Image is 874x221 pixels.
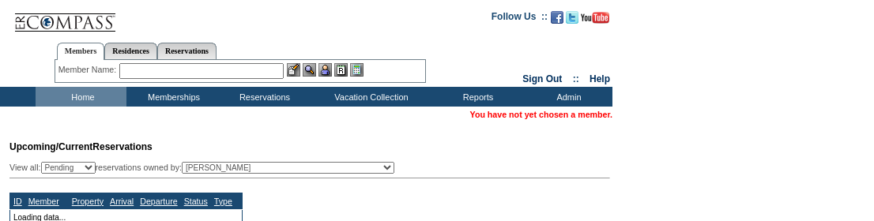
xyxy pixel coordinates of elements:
a: Type [214,197,232,206]
a: Property [72,197,104,206]
span: Reservations [9,141,153,152]
img: b_edit.gif [287,63,300,77]
span: Upcoming/Current [9,141,92,152]
a: Status [184,197,208,206]
img: Reservations [334,63,348,77]
a: Members [57,43,105,60]
img: Become our fan on Facebook [551,11,563,24]
div: View all: reservations owned by: [9,162,401,174]
span: :: [573,73,579,84]
a: Help [590,73,610,84]
td: Memberships [126,87,217,107]
img: Subscribe to our YouTube Channel [581,12,609,24]
a: Residences [104,43,157,59]
a: Member [28,197,59,206]
div: Member Name: [58,63,119,77]
td: Follow Us :: [492,9,548,28]
img: View [303,63,316,77]
a: Arrival [110,197,134,206]
a: Follow us on Twitter [566,16,578,25]
span: You have not yet chosen a member. [470,110,612,119]
td: Home [36,87,126,107]
a: Departure [140,197,177,206]
td: Reservations [217,87,308,107]
img: b_calculator.gif [350,63,364,77]
img: Impersonate [318,63,332,77]
td: Vacation Collection [308,87,431,107]
a: Sign Out [522,73,562,84]
a: Reservations [157,43,217,59]
td: Reports [431,87,522,107]
img: Follow us on Twitter [566,11,578,24]
a: ID [13,197,22,206]
a: Subscribe to our YouTube Channel [581,16,609,25]
a: Become our fan on Facebook [551,16,563,25]
td: Admin [522,87,612,107]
